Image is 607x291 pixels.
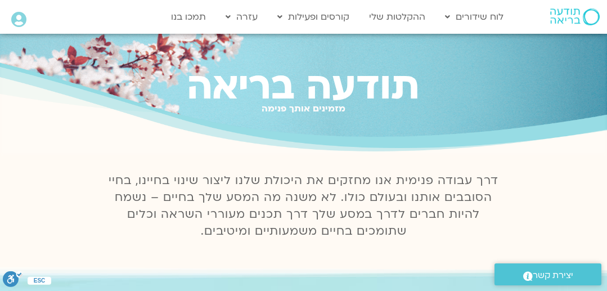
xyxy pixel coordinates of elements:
a: קורסים ופעילות [272,6,355,28]
a: לוח שידורים [439,6,509,28]
a: ההקלטות שלי [363,6,431,28]
a: עזרה [220,6,263,28]
span: יצירת קשר [533,268,573,283]
a: תמכו בנו [165,6,212,28]
p: דרך עבודה פנימית אנו מחזקים את היכולת שלנו ליצור שינוי בחיינו, בחיי הסובבים אותנו ובעולם כולו. לא... [102,172,505,240]
a: יצירת קשר [494,263,601,285]
img: תודעה בריאה [550,8,600,25]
